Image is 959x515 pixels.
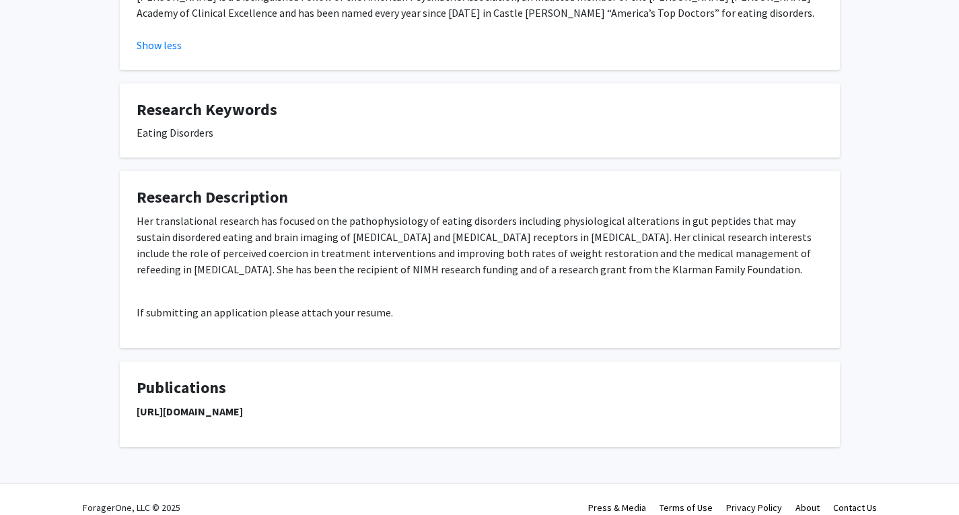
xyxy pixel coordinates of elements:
[10,454,57,505] iframe: Chat
[833,502,877,514] a: Contact Us
[137,188,823,207] h4: Research Description
[137,125,823,141] div: Eating Disorders
[137,378,823,398] h4: Publications
[137,213,823,277] p: Her translational research has focused on the pathophysiology of eating disorders including physi...
[137,37,182,53] button: Show less
[795,502,820,514] a: About
[588,502,646,514] a: Press & Media
[660,502,713,514] a: Terms of Use
[726,502,782,514] a: Privacy Policy
[137,405,243,418] strong: [URL][DOMAIN_NAME]
[137,100,823,120] h4: Research Keywords
[137,304,823,320] p: If submitting an application please attach your resume.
